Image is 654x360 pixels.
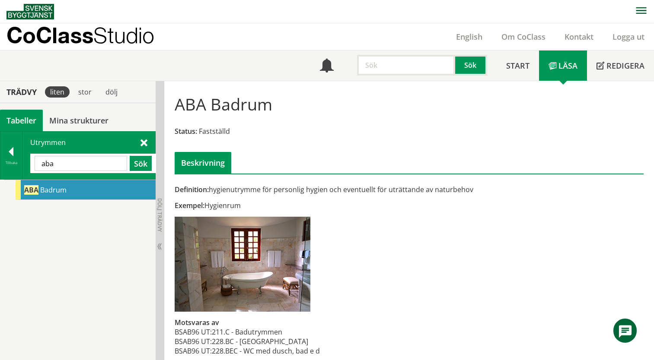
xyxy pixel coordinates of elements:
span: Definition: [175,185,209,194]
span: Notifikationer [320,60,334,73]
img: Svensk Byggtjänst [6,4,54,19]
a: Läsa [539,51,587,81]
div: Trädvy [2,87,41,97]
span: Exempel: [175,201,204,210]
h1: ABA Badrum [175,95,272,114]
span: Dölj trädvy [156,198,163,232]
div: Gå till informationssidan för CoClass Studio [16,180,156,200]
td: BSAB96 UT: [175,346,212,356]
img: aba-badrum.jpg [175,217,310,312]
a: Kontakt [555,32,603,42]
td: BSAB96 UT: [175,337,212,346]
div: stor [73,86,97,98]
div: dölj [100,86,123,98]
span: Läsa [558,60,577,71]
div: Utrymmen [22,132,155,179]
button: Sök [130,156,152,171]
span: Fastställd [199,126,230,136]
div: Beskrivning [175,152,231,174]
a: English [447,32,492,42]
span: Motsvaras av [175,318,219,327]
td: BSAB96 UT: [175,327,212,337]
span: Status: [175,126,197,136]
span: Stäng sök [140,138,147,147]
span: ABA [24,185,38,195]
input: Sök [35,156,127,171]
div: hygienutrymme för personlig hygien och eventuellt för uträttande av naturbehov [175,185,484,194]
input: Sök [357,55,455,76]
div: Hygienrum [175,201,484,210]
span: Start [506,60,530,71]
button: Sök [455,55,487,76]
span: Studio [93,22,154,48]
a: Start [497,51,539,81]
a: Mina strukturer [43,110,115,131]
a: Logga ut [603,32,654,42]
td: 228.BEC - WC med dusch, bad e d [212,346,320,356]
p: CoClass [6,30,154,40]
a: CoClassStudio [6,23,173,50]
a: Om CoClass [492,32,555,42]
div: liten [45,86,70,98]
td: 228.BC - [GEOGRAPHIC_DATA] [212,337,320,346]
a: Redigera [587,51,654,81]
td: 211.C - Badutrymmen [212,327,320,337]
span: Badrum [40,185,67,195]
span: Redigera [606,60,644,71]
div: Tillbaka [0,159,22,166]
